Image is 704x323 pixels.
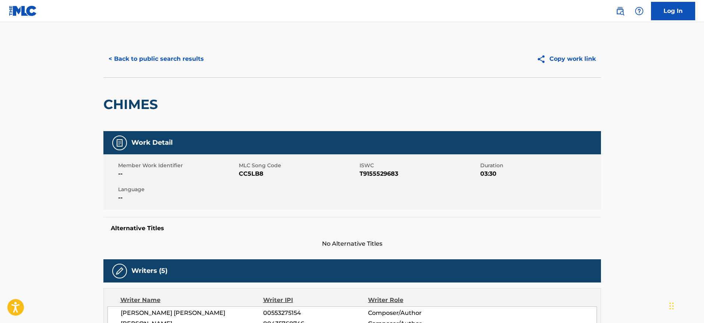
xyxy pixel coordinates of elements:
div: Writer Role [368,296,463,305]
span: CC5LB8 [239,169,358,178]
div: Writer IPI [263,296,368,305]
span: Language [118,186,237,193]
a: Log In [651,2,695,20]
span: MLC Song Code [239,162,358,169]
div: Help [632,4,647,18]
span: 03:30 [480,169,599,178]
img: Work Detail [115,138,124,147]
img: search [616,7,625,15]
span: 00553275154 [263,309,368,317]
button: Copy work link [531,50,601,68]
span: No Alternative Titles [103,239,601,248]
a: Public Search [613,4,627,18]
span: ISWC [360,162,478,169]
h5: Work Detail [131,138,173,147]
img: MLC Logo [9,6,37,16]
span: -- [118,193,237,202]
button: < Back to public search results [103,50,209,68]
h5: Alternative Titles [111,225,594,232]
img: Copy work link [537,55,549,64]
span: -- [118,169,237,178]
img: Writers [115,267,124,275]
span: [PERSON_NAME] [PERSON_NAME] [121,309,263,317]
h5: Writers (5) [131,267,167,275]
img: help [635,7,644,15]
span: Composer/Author [368,309,463,317]
span: Duration [480,162,599,169]
div: Drag [669,295,674,317]
span: T9155529683 [360,169,478,178]
span: Member Work Identifier [118,162,237,169]
iframe: Chat Widget [667,288,704,323]
div: Writer Name [120,296,263,305]
h2: CHIMES [103,96,162,113]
